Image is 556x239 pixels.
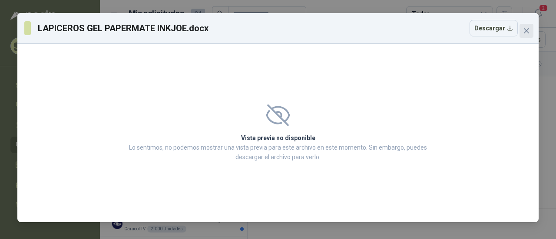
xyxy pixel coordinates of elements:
[126,143,430,162] p: Lo sentimos, no podemos mostrar una vista previa para este archivo en este momento. Sin embargo, ...
[523,27,530,34] span: close
[470,20,518,36] button: Descargar
[520,24,533,38] button: Close
[38,22,209,35] h3: LAPICEROS GEL PAPERMATE INKJOE.docx
[126,133,430,143] h2: Vista previa no disponible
